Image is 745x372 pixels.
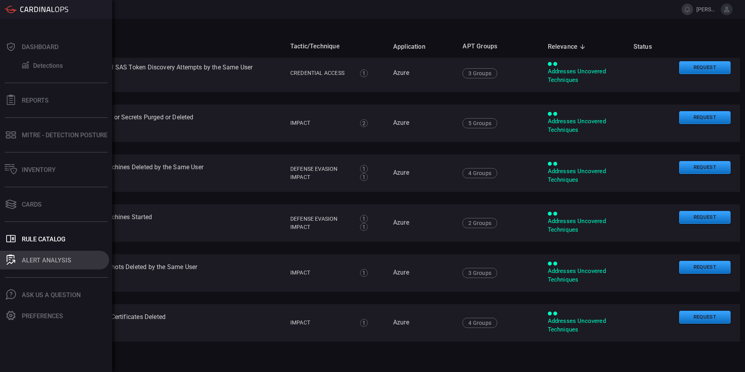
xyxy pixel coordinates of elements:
div: Impact [290,173,351,181]
button: Request [679,161,731,174]
td: Azure - Multiple Vault Keys or Secrets Purged or Deleted [31,105,284,142]
div: 4 Groups [463,168,497,178]
div: 2 [360,119,368,127]
th: Tactic/Technique [284,35,387,58]
div: Addresses Uncovered Techniques [548,67,621,84]
button: Request [679,61,731,74]
div: Defense Evasion [290,215,351,223]
td: Azure [387,55,457,92]
td: Azure [387,304,457,342]
td: Azure [387,105,457,142]
div: 1 [360,215,368,223]
span: [PERSON_NAME].[PERSON_NAME] [696,6,718,12]
div: 3 Groups [463,268,497,278]
div: Impact [290,319,351,327]
div: Addresses Uncovered Techniques [548,317,621,334]
div: 5 Groups [463,118,497,128]
button: Request [679,311,731,324]
div: 3 Groups [463,68,497,78]
button: Request [679,211,731,224]
div: ALERT ANALYSIS [22,257,71,264]
span: Status [634,42,662,51]
td: Azure - Multiple Websites' Certificates Deleted [31,304,284,342]
div: Cards [22,201,42,208]
div: 1 [360,223,368,231]
div: 1 [360,165,368,173]
span: Application [393,42,436,51]
td: Azure [387,204,457,242]
th: APT Groups [456,35,541,58]
td: Azure - Multiple Virtual Machines Started [31,204,284,242]
div: MITRE - Detection Posture [22,131,108,139]
td: Azure - Multiple Virtual Machines Deleted by the Same User [31,154,284,192]
div: 1 [360,69,368,77]
span: Relevance [548,42,588,51]
td: Azure [387,254,457,292]
div: Impact [290,269,351,277]
td: Azure [387,154,457,192]
td: Azure - Multiple VM Snapshots Deleted by the Same User [31,254,284,292]
div: 1 [360,269,368,277]
div: 4 Groups [463,318,497,328]
div: Addresses Uncovered Techniques [548,267,621,284]
div: 2 Groups [463,218,497,228]
button: Request [679,111,731,124]
div: Detections [33,62,63,69]
div: Addresses Uncovered Techniques [548,217,621,234]
div: Ask Us A Question [22,291,81,299]
td: Azure - Multiple Successful SAS Token Discovery Attempts by the Same User [31,55,284,92]
div: 1 [360,319,368,327]
div: Credential Access [290,69,351,77]
div: Inventory [22,166,56,174]
button: Request [679,261,731,274]
div: Impact [290,119,351,127]
div: Rule Catalog [22,236,65,243]
div: Addresses Uncovered Techniques [548,117,621,134]
div: 1 [360,173,368,181]
div: Defense Evasion [290,165,351,173]
div: Addresses Uncovered Techniques [548,167,621,184]
div: Reports [22,97,49,104]
div: Dashboard [22,43,58,51]
div: Preferences [22,312,63,320]
div: Impact [290,223,351,231]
